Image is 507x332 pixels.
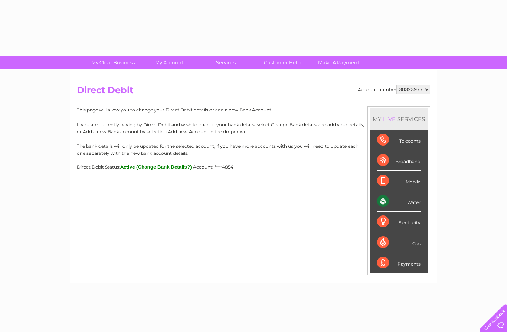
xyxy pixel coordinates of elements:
p: If you are currently paying by Direct Debit and wish to change your bank details, select Change B... [77,121,430,135]
a: My Account [139,56,200,69]
span: Active [120,164,135,170]
div: Payments [377,253,421,273]
a: Customer Help [252,56,313,69]
div: Mobile [377,171,421,191]
h2: Direct Debit [77,85,430,99]
a: My Clear Business [82,56,144,69]
div: Gas [377,232,421,253]
div: Broadband [377,150,421,171]
div: Electricity [377,212,421,232]
div: Telecoms [377,130,421,150]
a: Make A Payment [308,56,369,69]
p: The bank details will only be updated for the selected account, if you have more accounts with us... [77,143,430,157]
a: Services [195,56,256,69]
div: Water [377,191,421,212]
div: MY SERVICES [370,108,428,130]
div: Account number [358,85,430,94]
p: This page will allow you to change your Direct Debit details or add a new Bank Account. [77,106,430,113]
button: (Change Bank Details?) [136,164,192,170]
div: LIVE [382,115,397,123]
div: Direct Debit Status: [77,164,430,170]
